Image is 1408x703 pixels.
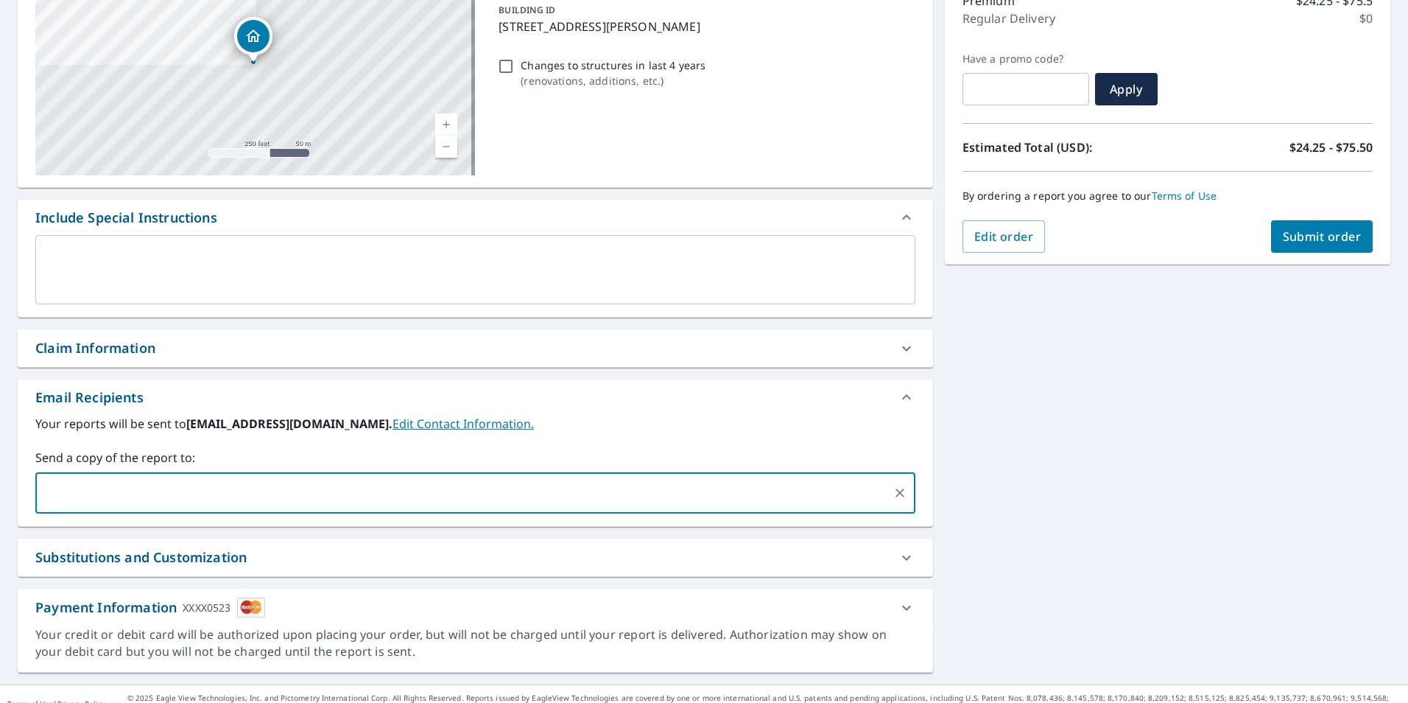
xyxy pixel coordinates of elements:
p: [STREET_ADDRESS][PERSON_NAME] [499,18,909,35]
div: Substitutions and Customization [35,548,247,567]
a: EditContactInfo [393,416,534,432]
p: By ordering a report you agree to our [962,189,1373,203]
div: XXXX0523 [183,598,230,618]
p: Regular Delivery [962,10,1055,27]
button: Submit order [1271,220,1373,253]
span: Edit order [974,228,1034,245]
a: Terms of Use [1152,189,1217,203]
span: Apply [1107,81,1146,97]
div: Email Recipients [18,380,933,415]
div: Payment Information [35,598,265,618]
div: Claim Information [35,338,155,358]
div: Payment InformationXXXX0523cardImage [18,589,933,626]
b: [EMAIL_ADDRESS][DOMAIN_NAME]. [186,416,393,432]
label: Your reports will be sent to [35,415,915,433]
div: Dropped pin, building 1, Residential property, 6057 Acorn Dr Columbus, IN 47201 [234,17,272,63]
button: Apply [1095,73,1158,105]
p: Estimated Total (USD): [962,139,1168,156]
span: Submit order [1283,228,1362,245]
div: Email Recipients [35,388,144,408]
label: Have a promo code? [962,52,1089,66]
div: Your credit or debit card will be authorized upon placing your order, but will not be charged unt... [35,626,915,660]
p: $0 [1359,10,1373,27]
div: Include Special Instructions [35,208,217,228]
p: ( renovations, additions, etc. ) [521,73,705,88]
p: $24.25 - $75.50 [1289,139,1373,156]
a: Current Level 17, Zoom Out [435,136,457,158]
div: Include Special Instructions [18,200,933,235]
label: Send a copy of the report to: [35,449,915,466]
div: Substitutions and Customization [18,539,933,576]
img: cardImage [237,598,265,618]
p: BUILDING ID [499,4,555,16]
button: Edit order [962,220,1046,253]
div: Claim Information [18,329,933,367]
a: Current Level 17, Zoom In [435,113,457,136]
p: Changes to structures in last 4 years [521,57,705,73]
button: Clear [890,483,910,503]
